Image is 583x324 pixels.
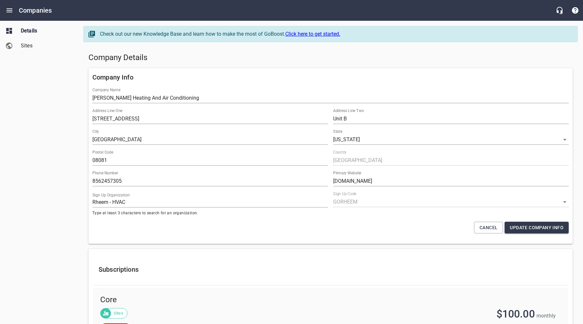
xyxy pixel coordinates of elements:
label: State [333,130,342,133]
label: Address Line One [92,109,122,113]
label: Phone Number [92,171,118,175]
button: Update Company Info [505,222,569,234]
label: Primary Website [333,171,361,175]
span: Update Company Info [510,224,563,232]
h6: Company Info [92,72,569,82]
span: Cancel [480,224,497,232]
label: Sign Up Code [333,192,356,196]
label: Company Name [92,88,120,92]
h6: Subscriptions [99,264,563,275]
label: Country [333,150,346,154]
span: Sites [110,310,127,317]
span: Details [21,27,70,35]
h6: Companies [19,5,52,16]
div: Check out our new Knowledge Base and learn how to make the most of GoBoost. [100,30,571,38]
span: Sites [21,42,70,50]
a: Click here to get started. [285,31,340,37]
label: Postal Code [92,150,113,154]
h5: Company Details [88,53,573,63]
span: monthly [536,313,556,319]
span: Core [100,295,308,305]
input: Start typing to search organizations [92,197,328,207]
button: Open drawer [2,3,17,18]
button: Cancel [474,222,503,234]
button: Support Portal [567,3,583,18]
div: Sites [100,308,128,318]
label: Address Line Two [333,109,364,113]
label: City [92,130,99,133]
span: $100.00 [496,308,535,320]
button: Live Chat [552,3,567,18]
span: Type at least 3 characters to search for an organization. [92,210,328,217]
